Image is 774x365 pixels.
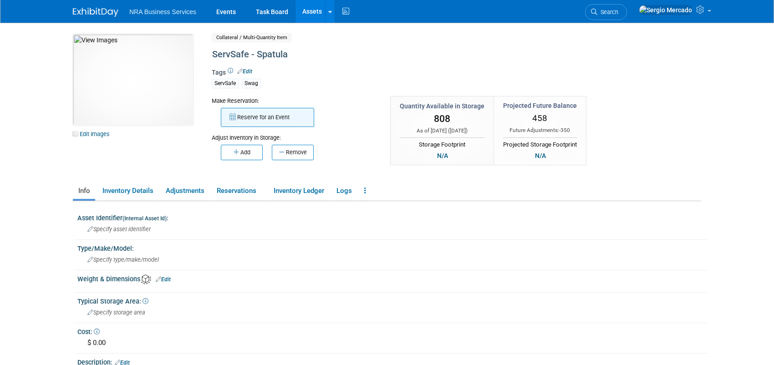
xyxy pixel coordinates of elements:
a: Logs [331,183,357,199]
span: 808 [434,113,450,124]
a: Reservations [211,183,266,199]
div: Adjust Inventory in Storage: [212,127,377,142]
a: Adjustments [160,183,209,199]
span: -350 [559,127,570,133]
div: Projected Storage Footprint [503,137,577,149]
a: Edit [156,276,171,283]
div: N/A [434,151,451,161]
span: Specify asset identifier [87,226,151,233]
a: Inventory Ledger [268,183,329,199]
div: Storage Footprint [400,137,484,149]
div: Quantity Available in Storage [400,101,484,111]
div: Asset Identifier : [77,211,708,223]
div: Weight & Dimensions [77,272,708,284]
div: Projected Future Balance [503,101,577,110]
img: Asset Weight and Dimensions [141,274,151,284]
div: $ 0.00 [84,336,701,350]
a: Edit [237,68,252,75]
span: 458 [532,113,547,123]
a: Info [73,183,95,199]
div: N/A [532,151,549,161]
div: Future Adjustments: [503,127,577,134]
div: Swag [242,79,261,88]
button: Remove [272,145,314,160]
span: Specify type/make/model [87,256,159,263]
img: ExhibitDay [73,8,118,17]
div: ServSafe [212,79,239,88]
span: Typical Storage Area: [77,298,148,305]
small: (Internal Asset Id) [122,215,167,222]
button: Add [221,145,263,160]
div: Make Reservation: [212,96,377,105]
a: Inventory Details [97,183,158,199]
span: Collateral / Multi-Quantity Item [212,33,292,42]
img: View Images [73,34,193,125]
div: Type/Make/Model: [77,242,708,253]
a: Edit Images [73,128,113,140]
div: ServSafe - Spatula [209,46,626,63]
div: As of [DATE] ( ) [400,127,484,135]
img: Sergio Mercado [639,5,693,15]
span: [DATE] [450,127,466,134]
span: NRA Business Services [129,8,196,15]
span: Specify storage area [87,309,145,316]
button: Reserve for an Event [221,108,314,127]
div: Cost: [77,325,708,336]
div: Tags [212,68,626,94]
a: Search [585,4,627,20]
span: Search [597,9,618,15]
